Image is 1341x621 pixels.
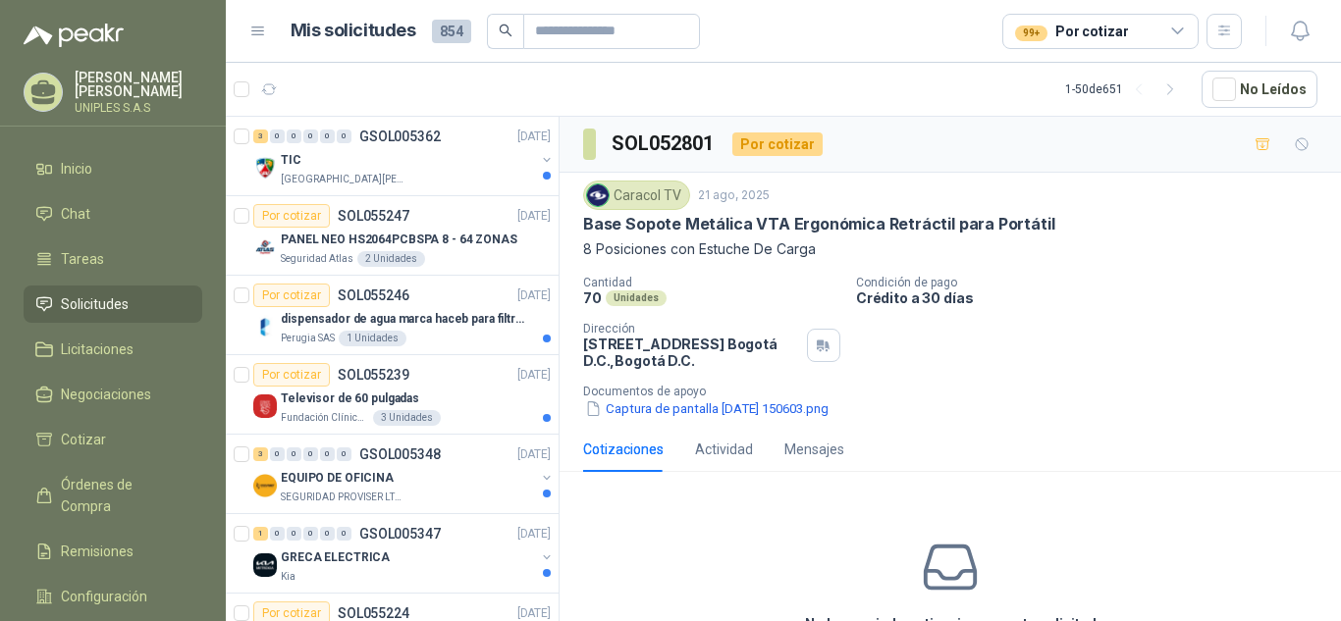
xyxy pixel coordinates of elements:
a: 3 0 0 0 0 0 GSOL005362[DATE] Company LogoTIC[GEOGRAPHIC_DATA][PERSON_NAME] [253,125,555,187]
p: dispensador de agua marca haceb para filtros Nikkei [281,310,525,329]
h1: Mis solicitudes [291,17,416,45]
span: Cotizar [61,429,106,450]
div: Por cotizar [1015,21,1128,42]
div: 0 [287,447,301,461]
div: 0 [337,129,351,143]
a: 1 0 0 0 0 0 GSOL005347[DATE] Company LogoGRECA ELECTRICAKia [253,522,555,585]
p: 21 ago, 2025 [698,186,770,205]
div: Mensajes [784,439,844,460]
img: Logo peakr [24,24,124,47]
div: Cotizaciones [583,439,664,460]
p: [DATE] [517,366,551,385]
div: Caracol TV [583,181,690,210]
span: search [499,24,512,37]
p: [DATE] [517,128,551,146]
p: SEGURIDAD PROVISER LTDA [281,490,404,505]
div: 2 Unidades [357,251,425,267]
p: [DATE] [517,207,551,226]
p: GSOL005348 [359,447,441,461]
div: Por cotizar [253,284,330,307]
span: Solicitudes [61,293,129,315]
a: Inicio [24,150,202,187]
p: 70 [583,289,602,306]
p: GSOL005362 [359,129,441,143]
a: Tareas [24,240,202,278]
div: Por cotizar [732,132,823,156]
p: SOL055239 [338,368,409,382]
img: Company Logo [587,184,609,206]
p: Condición de pago [856,276,1333,289]
div: 1 [253,527,268,541]
p: GRECA ELECTRICA [281,548,390,567]
a: Licitaciones [24,331,202,368]
p: PANEL NEO HS2064PCBSPA 8 - 64 ZONAS [281,231,517,249]
p: [GEOGRAPHIC_DATA][PERSON_NAME] [281,172,404,187]
p: GSOL005347 [359,527,441,541]
button: No Leídos [1202,71,1317,108]
div: 3 [253,129,268,143]
div: Actividad [695,439,753,460]
a: Por cotizarSOL055247[DATE] Company LogoPANEL NEO HS2064PCBSPA 8 - 64 ZONASSeguridad Atlas2 Unidades [226,196,559,276]
p: 8 Posiciones con Estuche De Carga [583,238,1317,260]
span: Configuración [61,586,147,607]
p: SOL055224 [338,606,409,620]
p: Crédito a 30 días [856,289,1333,306]
p: Cantidad [583,276,840,289]
div: 0 [303,447,318,461]
p: SOL055246 [338,288,409,302]
p: UNIPLES S.A.S [75,102,202,114]
p: TIC [281,151,301,170]
div: 0 [287,527,301,541]
div: 0 [303,129,318,143]
div: 0 [287,129,301,143]
img: Company Logo [253,235,277,259]
div: 0 [337,447,351,461]
div: 1 - 50 de 651 [1065,74,1186,105]
a: Configuración [24,578,202,615]
img: Company Logo [253,315,277,338]
span: Licitaciones [61,338,134,360]
div: 3 [253,447,268,461]
img: Company Logo [253,553,277,577]
div: 0 [303,527,318,541]
p: Base Sopote Metálica VTA Ergonómica Retráctil para Portátil [583,214,1054,234]
p: SOL055247 [338,209,409,223]
img: Company Logo [253,156,277,180]
span: Chat [61,203,90,225]
div: Unidades [606,290,667,306]
span: Inicio [61,158,92,180]
span: Órdenes de Compra [61,474,184,517]
a: Solicitudes [24,285,202,323]
p: Fundación Clínica Shaio [281,410,369,426]
p: [STREET_ADDRESS] Bogotá D.C. , Bogotá D.C. [583,336,799,369]
img: Company Logo [253,474,277,497]
span: 854 [432,20,471,43]
p: Dirección [583,322,799,336]
button: Captura de pantalla [DATE] 150603.png [583,398,831,419]
a: Remisiones [24,533,202,570]
h3: SOL052801 [612,129,717,159]
div: 0 [270,447,285,461]
a: Negociaciones [24,376,202,413]
img: Company Logo [253,394,277,418]
p: [PERSON_NAME] [PERSON_NAME] [75,71,202,98]
div: 0 [320,129,335,143]
p: Televisor de 60 pulgadas [281,389,419,408]
p: Kia [281,569,295,585]
p: Seguridad Atlas [281,251,353,267]
div: 1 Unidades [339,331,406,346]
span: Remisiones [61,541,134,562]
a: Órdenes de Compra [24,466,202,525]
div: 0 [320,447,335,461]
div: 3 Unidades [373,410,441,426]
a: Cotizar [24,421,202,458]
div: Por cotizar [253,363,330,387]
div: 99+ [1015,26,1047,41]
p: EQUIPO DE OFICINA [281,469,394,488]
div: Por cotizar [253,204,330,228]
div: 0 [270,527,285,541]
p: [DATE] [517,525,551,543]
a: Por cotizarSOL055246[DATE] Company Logodispensador de agua marca haceb para filtros NikkeiPerugia... [226,276,559,355]
a: 3 0 0 0 0 0 GSOL005348[DATE] Company LogoEQUIPO DE OFICINASEGURIDAD PROVISER LTDA [253,442,555,505]
p: [DATE] [517,286,551,305]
